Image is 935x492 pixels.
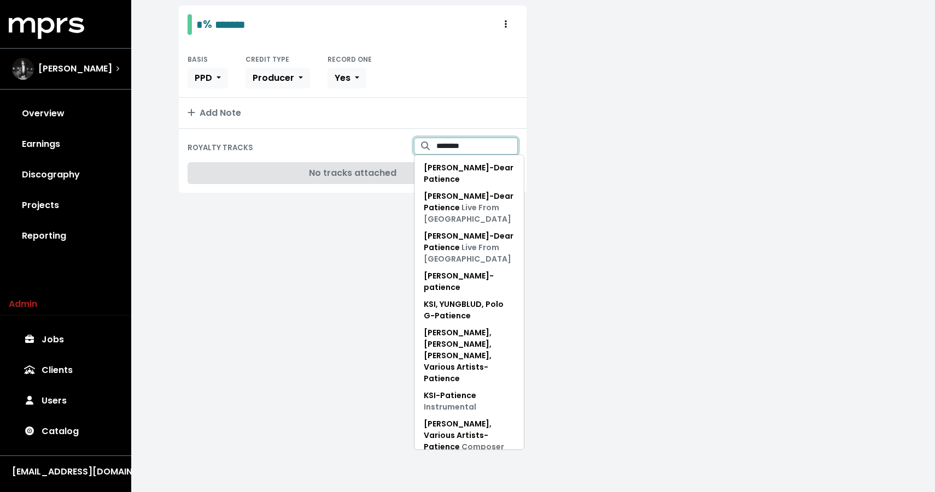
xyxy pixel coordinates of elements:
[179,98,527,128] button: Add Note
[436,138,518,155] input: Search for tracks by title and link them to this royalty
[414,387,524,416] button: KSI-Patience Instrumental
[424,191,513,224] span: [PERSON_NAME] - Dear Patience
[414,268,524,296] button: [PERSON_NAME]-patience
[9,21,84,34] a: mprs logo
[9,221,122,251] a: Reporting
[494,14,518,35] button: Royalty administration options
[9,324,122,355] a: Jobs
[9,129,122,159] a: Earnings
[9,386,122,416] a: Users
[414,159,524,188] button: [PERSON_NAME]-Dear Patience
[414,228,524,268] button: [PERSON_NAME]-Dear Patience Live From [GEOGRAPHIC_DATA]
[424,418,504,464] span: [PERSON_NAME], Various Artists - Patience
[195,72,212,84] span: PPD
[188,143,253,153] small: ROYALTY TRACKS
[424,299,504,321] span: KSI, YUNGBLUD, Polo G - Patience
[9,159,122,190] a: Discography
[424,401,476,412] span: Instrumental
[12,58,34,80] img: The selected account / producer
[253,72,294,84] span: Producer
[38,62,112,75] span: [PERSON_NAME]
[246,68,310,88] button: Producer
[196,19,203,30] span: Edit value
[335,72,350,84] span: Yes
[188,162,518,184] div: No tracks attached
[424,270,494,293] span: [PERSON_NAME] - patience
[424,441,504,464] span: Composer Demo
[414,188,524,228] button: [PERSON_NAME]-Dear Patience Live From [GEOGRAPHIC_DATA]
[9,465,122,479] button: [EMAIL_ADDRESS][DOMAIN_NAME]
[246,55,289,64] small: CREDIT TYPE
[188,55,208,64] small: BASIS
[188,106,241,119] span: Add Note
[424,390,476,412] span: KSI - Patience
[12,465,119,478] div: [EMAIL_ADDRESS][DOMAIN_NAME]
[414,416,524,467] button: [PERSON_NAME], Various Artists-Patience Composer Demo
[9,416,122,447] a: Catalog
[215,19,246,30] span: Edit value
[328,68,366,88] button: Yes
[9,355,122,386] a: Clients
[424,242,511,264] span: Live From [GEOGRAPHIC_DATA]
[424,230,513,264] span: [PERSON_NAME] - Dear Patience
[9,190,122,221] a: Projects
[203,16,212,32] span: %
[424,327,492,384] span: [PERSON_NAME], [PERSON_NAME], [PERSON_NAME], Various Artists - Patience
[424,202,511,224] span: Live From [GEOGRAPHIC_DATA]
[9,98,122,129] a: Overview
[328,55,372,64] small: RECORD ONE
[424,162,513,185] span: [PERSON_NAME] - Dear Patience
[414,296,524,324] button: KSI, YUNGBLUD, Polo G-Patience
[188,68,228,88] button: PPD
[414,324,524,387] button: [PERSON_NAME], [PERSON_NAME], [PERSON_NAME], Various Artists-Patience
